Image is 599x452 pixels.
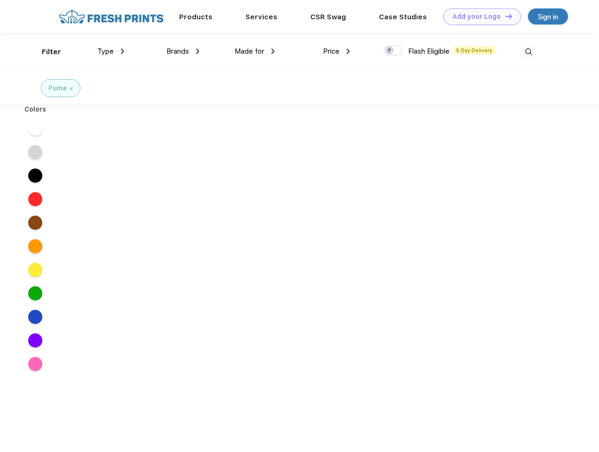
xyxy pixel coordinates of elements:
[310,13,346,21] a: CSR Swag
[56,8,166,25] img: fo%20logo%202.webp
[17,105,54,114] div: Colors
[48,83,67,93] div: Puma
[166,47,189,56] span: Brands
[453,46,495,55] span: 5 Day Delivery
[235,47,264,56] span: Made for
[245,13,277,21] a: Services
[452,13,501,21] div: Add your Logo
[528,8,568,24] a: Sign in
[196,48,199,54] img: dropdown.png
[97,47,114,56] span: Type
[323,47,339,56] span: Price
[121,48,124,54] img: dropdown.png
[42,47,61,57] div: Filter
[538,11,558,22] div: Sign in
[505,14,512,19] img: DT
[70,87,73,90] img: filter_cancel.svg
[179,13,213,21] a: Products
[408,47,449,56] span: Flash Eligible
[271,48,275,54] img: dropdown.png
[521,44,536,60] img: desktop_search.svg
[347,48,350,54] img: dropdown.png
